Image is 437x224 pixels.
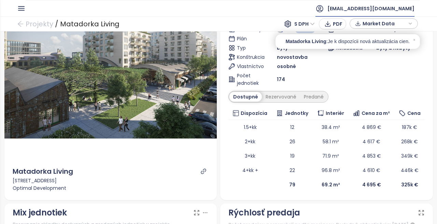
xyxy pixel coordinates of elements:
[407,109,421,117] span: Cena
[319,18,346,29] button: PDF
[353,18,414,29] div: button
[237,44,261,52] span: Typ
[228,134,272,149] td: 2+kk
[17,21,24,27] span: arrow-left
[313,120,349,134] td: 38.4 m²
[326,38,410,45] p: : Je k dispozícii nová aktualizácia cien.
[277,63,296,70] span: osobné
[401,153,418,159] span: 349k €
[13,177,209,184] div: [STREET_ADDRESS]
[55,18,58,30] div: /
[228,149,272,163] td: 3+kk
[237,35,261,42] span: Plán
[362,109,390,117] span: Cena za m²
[237,72,261,87] span: Počet jednotiek
[401,138,418,145] span: 268k €
[237,63,261,70] span: Vlastníctvo
[313,149,349,163] td: 71.9 m²
[13,166,73,177] div: Matadorka Living
[277,53,308,61] span: novostavba
[277,76,285,83] span: 174
[60,18,119,30] div: Matadorka Living
[285,109,308,117] span: Jednotky
[200,168,207,174] a: link
[272,120,313,134] td: 12
[286,38,326,45] span: Matadorka Living
[300,92,327,102] div: Predané
[363,18,407,29] span: Market Data
[228,206,300,219] div: Rýchlosť predaja
[13,206,67,219] div: Mix jednotiek
[401,167,419,174] span: 446k €
[272,134,313,149] td: 26
[262,92,300,102] div: Rezervované
[228,120,272,134] td: 1.5+kk
[229,92,262,102] div: Dostupné
[363,167,380,174] span: 4 610 €
[13,184,209,192] div: Optimal Development
[313,163,349,177] td: 96.8 m²
[333,20,342,28] span: PDF
[272,163,313,177] td: 22
[362,153,381,159] span: 4 853 €
[241,109,267,117] span: Dispozícia
[99,60,104,65] span: eye
[17,18,53,30] a: arrow-left Projekty
[237,53,261,61] span: Konštrukcia
[289,181,295,188] b: 79
[362,181,381,188] b: 4 695 €
[286,38,410,45] a: Matadorka Living:Je k dispozícii nová aktualizácia cien.
[401,181,418,188] b: 325k €
[294,19,315,29] span: S DPH
[313,134,349,149] td: 58.1 m²
[402,124,417,131] span: 187k €
[322,181,340,188] b: 69.2 m²
[362,124,381,131] span: 4 869 €
[272,149,313,163] td: 19
[327,0,414,17] span: [EMAIL_ADDRESS][DOMAIN_NAME]
[98,59,124,66] div: Náhľad
[326,109,344,117] span: Interiér
[228,163,272,177] td: 4+kk +
[363,138,380,145] span: 4 617 €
